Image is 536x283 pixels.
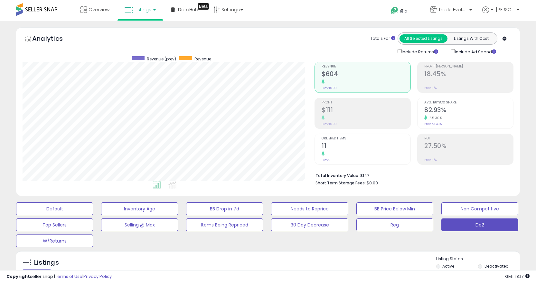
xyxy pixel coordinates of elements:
div: Totals For [370,36,395,42]
small: Prev: 53.40% [424,122,442,126]
h2: 18.45% [424,70,513,79]
li: $147 [315,171,509,179]
button: Listings With Cost [447,34,495,43]
button: Items Being Repriced [186,218,263,231]
small: Prev: N/A [424,86,437,90]
span: ROI [424,137,513,140]
span: Overview [89,6,109,13]
button: W/Returns [16,234,93,247]
p: Listing States: [436,256,520,262]
h2: 11 [322,142,410,151]
div: Tooltip anchor [198,3,209,10]
span: Listings [135,6,151,13]
span: Profit [322,101,410,104]
label: Active [442,263,454,269]
button: De2 [441,218,518,231]
div: Include Ad Spend [446,48,506,55]
button: Non Competitive [441,202,518,215]
h5: Listings [34,258,59,267]
span: Hi [PERSON_NAME] [491,6,515,13]
span: DataHub [178,6,198,13]
button: Inventory Age [101,202,178,215]
button: 30 Day Decrease [271,218,348,231]
div: seller snap | | [6,274,112,280]
h5: Analytics [32,34,75,45]
div: Include Returns [393,48,446,55]
a: Hi [PERSON_NAME] [482,6,519,21]
h2: 82.93% [424,106,513,115]
span: Revenue (prev) [147,56,176,62]
button: Reg [356,218,433,231]
b: Short Term Storage Fees: [315,180,366,186]
span: Revenue [322,65,410,68]
button: All Selected Listings [400,34,447,43]
span: Revenue [194,56,211,62]
button: BB Drop in 7d [186,202,263,215]
button: Top Sellers [16,218,93,231]
small: Prev: 0 [322,158,331,162]
span: Ordered Items [322,137,410,140]
span: Profit [PERSON_NAME] [424,65,513,68]
i: Get Help [390,6,399,14]
button: Selling @ Max [101,218,178,231]
span: $0.00 [367,180,378,186]
button: BB Price Below Min [356,202,433,215]
h2: $111 [322,106,410,115]
h2: $604 [322,70,410,79]
div: Clear All Filters [23,269,51,275]
small: Prev: $0.00 [322,122,337,126]
button: Default [16,202,93,215]
span: 2025-09-9 18:17 GMT [505,273,530,279]
span: Help [399,8,407,14]
small: 55.30% [427,116,442,120]
strong: Copyright [6,273,30,279]
h2: 27.50% [424,142,513,151]
label: Deactivated [484,263,509,269]
span: Trade Evolution US [438,6,467,13]
a: Help [386,2,420,21]
small: Prev: N/A [424,158,437,162]
a: Privacy Policy [83,273,112,279]
small: Prev: $0.00 [322,86,337,90]
span: Avg. Buybox Share [424,101,513,104]
button: Needs to Reprice [271,202,348,215]
b: Total Inventory Value: [315,173,359,178]
a: Terms of Use [55,273,82,279]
